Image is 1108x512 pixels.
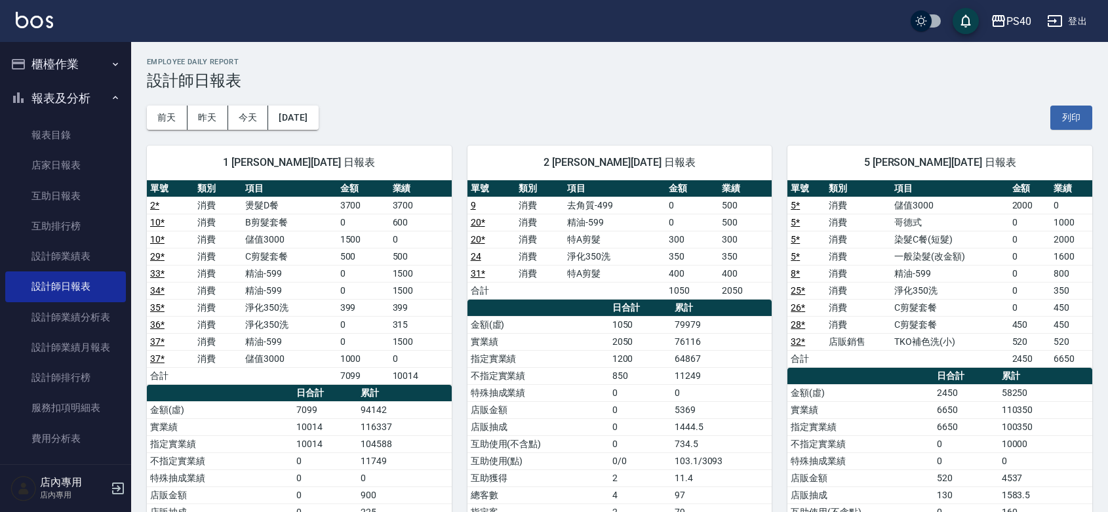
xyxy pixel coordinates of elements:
td: 指定實業績 [787,418,934,435]
td: 不指定實業績 [787,435,934,452]
td: 金額(虛) [787,384,934,401]
a: 9 [471,200,476,210]
th: 類別 [194,180,241,197]
td: 1500 [337,231,389,248]
td: 0 [1009,282,1051,299]
td: 64867 [671,350,772,367]
td: B剪髮套餐 [242,214,337,231]
th: 累計 [671,300,772,317]
a: 設計師業績表 [5,241,126,271]
td: 2450 [934,384,998,401]
td: 淨化350洗 [564,248,665,265]
div: PS40 [1006,13,1031,30]
td: 104588 [357,435,451,452]
td: 去角質-499 [564,197,665,214]
td: 金額(虛) [147,401,293,418]
th: 單號 [147,180,194,197]
td: 0 [389,231,452,248]
th: 金額 [337,180,389,197]
td: 哥德式 [891,214,1008,231]
td: 4537 [999,469,1092,486]
td: 1050 [609,316,671,333]
td: 精油-599 [242,282,337,299]
td: 儲值3000 [891,197,1008,214]
a: 店家日報表 [5,150,126,180]
td: 一般染髮(改金額) [891,248,1008,265]
td: 0 [1009,231,1051,248]
td: 0 [999,452,1092,469]
td: 0 [1009,265,1051,282]
td: 0 [609,418,671,435]
button: save [953,8,979,34]
td: 110350 [999,401,1092,418]
td: 5369 [671,401,772,418]
span: 1 [PERSON_NAME][DATE] 日報表 [163,156,436,169]
td: 450 [1009,316,1051,333]
th: 單號 [787,180,825,197]
h3: 設計師日報表 [147,71,1092,90]
td: 0 [293,469,357,486]
td: 精油-599 [564,214,665,231]
td: 0 [357,469,451,486]
td: 店販金額 [147,486,293,503]
button: 櫃檯作業 [5,47,126,81]
td: 特殊抽成業績 [147,469,293,486]
a: 設計師業績月報表 [5,332,126,363]
td: 消費 [515,265,564,282]
td: 精油-599 [242,265,337,282]
td: 600 [389,214,452,231]
th: 金額 [1009,180,1051,197]
button: 報表及分析 [5,81,126,115]
td: 0 [389,350,452,367]
td: TKO補色洗(小) [891,333,1008,350]
th: 業績 [719,180,772,197]
td: 7099 [337,367,389,384]
td: 消費 [825,316,891,333]
img: Logo [16,12,53,28]
td: 850 [609,367,671,384]
td: 互助使用(點) [467,452,609,469]
td: 合計 [787,350,825,367]
td: 10014 [293,435,357,452]
table: a dense table [787,180,1092,368]
td: 0 [293,486,357,503]
td: 0 [1009,299,1051,316]
td: 10000 [999,435,1092,452]
td: 315 [389,316,452,333]
span: 5 [PERSON_NAME][DATE] 日報表 [803,156,1077,169]
td: 103.1/3093 [671,452,772,469]
td: 450 [1050,299,1092,316]
td: 1600 [1050,248,1092,265]
td: 2450 [1009,350,1051,367]
td: 消費 [194,197,241,214]
td: 2000 [1009,197,1051,214]
th: 項目 [564,180,665,197]
td: 1000 [337,350,389,367]
td: 97 [671,486,772,503]
td: 11.4 [671,469,772,486]
td: 2000 [1050,231,1092,248]
td: 合計 [147,367,194,384]
td: 消費 [825,197,891,214]
button: [DATE] [268,106,318,130]
td: 實業績 [787,401,934,418]
td: 消費 [515,214,564,231]
button: 前天 [147,106,188,130]
td: 0 [1009,214,1051,231]
td: 特殊抽成業績 [787,452,934,469]
td: 100350 [999,418,1092,435]
td: 94142 [357,401,451,418]
td: 10014 [389,367,452,384]
td: 400 [665,265,719,282]
td: 消費 [194,333,241,350]
td: 儲值3000 [242,231,337,248]
td: 2 [609,469,671,486]
td: 店販抽成 [787,486,934,503]
td: 0 [934,452,998,469]
td: 500 [719,197,772,214]
td: 450 [1050,316,1092,333]
td: 3700 [389,197,452,214]
a: 服務扣項明細表 [5,393,126,423]
td: 消費 [515,197,564,214]
th: 累計 [999,368,1092,385]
